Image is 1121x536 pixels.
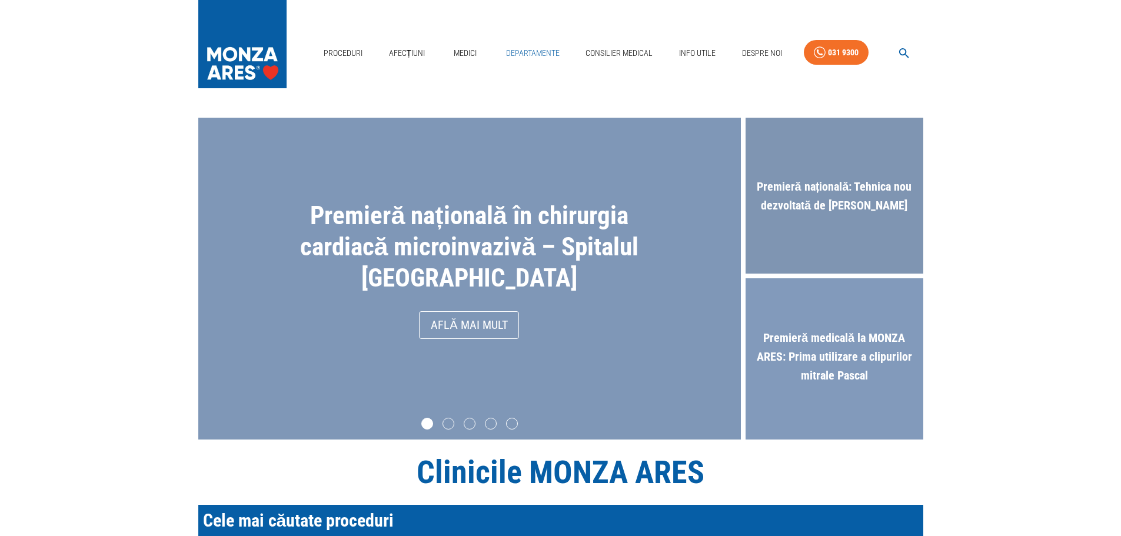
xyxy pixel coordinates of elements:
[674,41,720,65] a: Info Utile
[198,454,923,491] h1: Clinicile MONZA ARES
[419,311,519,339] a: Află mai mult
[746,118,923,278] div: Premieră națională: Tehnica nou dezvoltată de [PERSON_NAME]
[443,418,454,430] li: slide item 2
[447,41,484,65] a: Medici
[804,40,869,65] a: 031 9300
[746,171,923,221] span: Premieră națională: Tehnica nou dezvoltată de [PERSON_NAME]
[581,41,657,65] a: Consilier Medical
[421,418,433,430] li: slide item 1
[746,278,923,439] div: Premieră medicală la MONZA ARES: Prima utilizare a clipurilor mitrale Pascal
[300,201,639,292] span: Premieră națională în chirurgia cardiacă microinvazivă – Spitalul [GEOGRAPHIC_DATA]
[501,41,564,65] a: Departamente
[506,418,518,430] li: slide item 5
[384,41,430,65] a: Afecțiuni
[464,418,475,430] li: slide item 3
[485,418,497,430] li: slide item 4
[737,41,787,65] a: Despre Noi
[319,41,367,65] a: Proceduri
[203,510,394,531] span: Cele mai căutate proceduri
[828,45,859,60] div: 031 9300
[746,322,923,391] span: Premieră medicală la MONZA ARES: Prima utilizare a clipurilor mitrale Pascal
